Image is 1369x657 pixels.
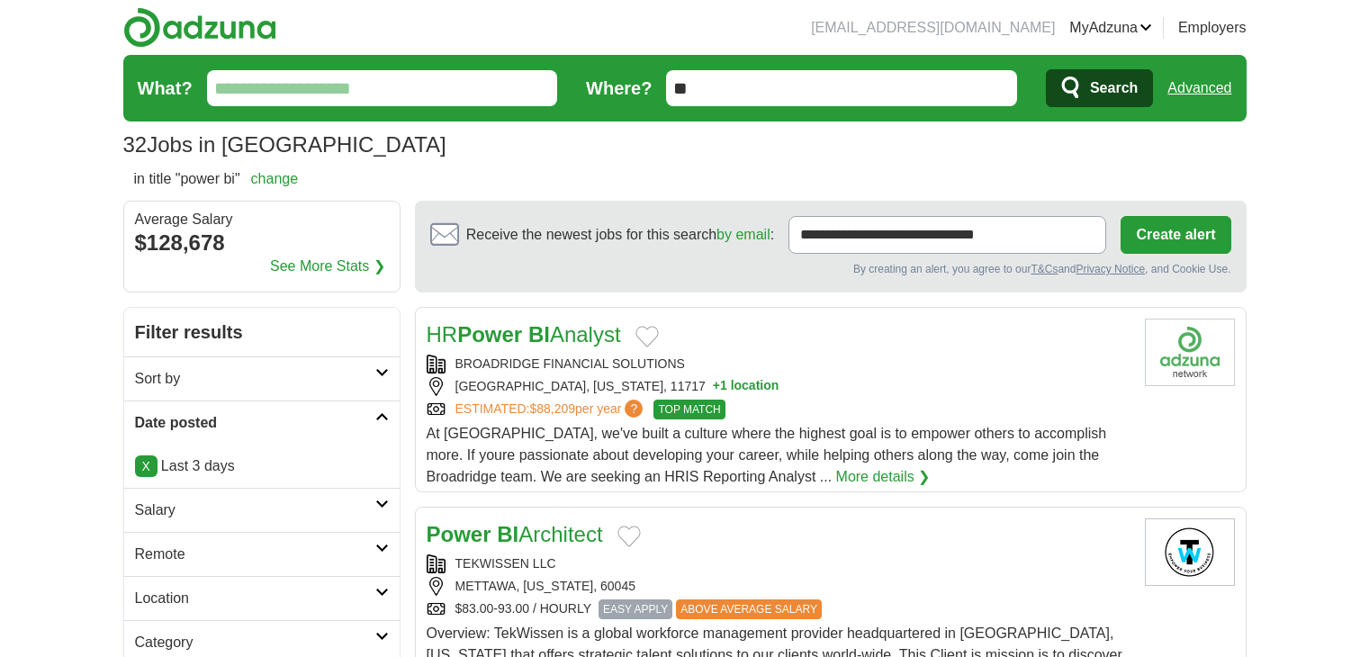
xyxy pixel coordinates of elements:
a: HRPower BIAnalyst [427,322,621,346]
img: Company logo [1145,319,1235,386]
a: Employers [1178,17,1247,39]
strong: Power [427,522,491,546]
strong: BI [528,322,550,346]
h2: Sort by [135,368,375,390]
span: Receive the newest jobs for this search : [466,224,774,246]
h2: Location [135,588,375,609]
h2: Date posted [135,412,375,434]
a: More details ❯ [836,466,931,488]
span: ABOVE AVERAGE SALARY [676,599,822,619]
strong: BI [497,522,518,546]
a: ESTIMATED:$88,209per year? [455,400,647,419]
button: Add to favorite jobs [635,326,659,347]
label: Where? [586,75,652,102]
span: ? [625,400,643,418]
button: +1 location [713,377,779,396]
a: Salary [124,488,400,532]
div: METTAWA, [US_STATE], 60045 [427,577,1130,596]
h2: in title "power bi" [134,168,299,190]
h2: Salary [135,499,375,521]
div: $128,678 [135,227,389,259]
a: X [135,455,158,477]
span: 32 [123,129,148,161]
a: by email [716,227,770,242]
button: Create alert [1121,216,1230,254]
a: change [251,171,299,186]
span: At [GEOGRAPHIC_DATA], we've built a culture where the highest goal is to empower others to accomp... [427,426,1107,484]
label: What? [138,75,193,102]
a: See More Stats ❯ [270,256,385,277]
img: Adzuna logo [123,7,276,48]
a: Sort by [124,356,400,400]
a: Location [124,576,400,620]
div: [GEOGRAPHIC_DATA], [US_STATE], 11717 [427,377,1130,396]
img: Tekwissen LLC logo [1145,518,1235,586]
div: BROADRIDGE FINANCIAL SOLUTIONS [427,355,1130,373]
div: $83.00-93.00 / HOURLY [427,599,1130,619]
span: Search [1090,70,1138,106]
a: MyAdzuna [1069,17,1152,39]
li: [EMAIL_ADDRESS][DOMAIN_NAME] [811,17,1055,39]
span: EASY APPLY [599,599,672,619]
div: By creating an alert, you agree to our and , and Cookie Use. [430,261,1231,277]
button: Add to favorite jobs [617,526,641,547]
a: Advanced [1167,70,1231,106]
a: TEKWISSEN LLC [455,556,556,571]
strong: Power [457,322,522,346]
span: $88,209 [529,401,575,416]
h2: Filter results [124,308,400,356]
h2: Remote [135,544,375,565]
a: Power BIArchitect [427,522,603,546]
a: T&Cs [1031,263,1058,275]
p: Last 3 days [135,455,389,477]
div: Average Salary [135,212,389,227]
span: TOP MATCH [653,400,725,419]
h1: Jobs in [GEOGRAPHIC_DATA] [123,132,446,157]
h2: Category [135,632,375,653]
span: + [713,377,720,396]
a: Privacy Notice [1076,263,1145,275]
button: Search [1046,69,1153,107]
a: Remote [124,532,400,576]
a: Date posted [124,400,400,445]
